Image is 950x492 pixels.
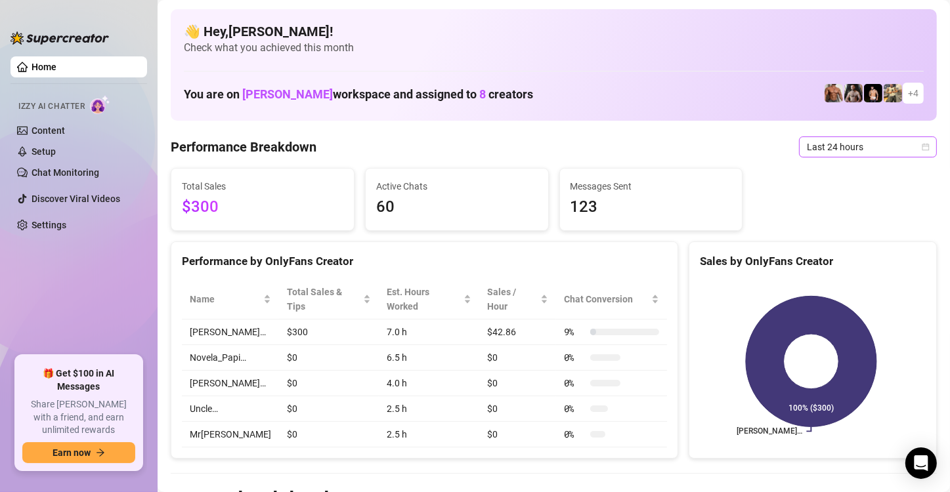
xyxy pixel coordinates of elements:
img: AI Chatter [90,95,110,114]
span: Total Sales & Tips [287,285,360,314]
td: 6.5 h [379,345,479,371]
span: Earn now [53,447,91,458]
img: Novela_Papi [864,84,882,102]
img: Mr [884,84,902,102]
td: Mr[PERSON_NAME] [182,422,279,447]
a: Content [32,125,65,136]
td: $0 [479,396,555,422]
div: Open Intercom Messenger [905,447,937,479]
span: [PERSON_NAME] [242,87,333,101]
span: 8 [479,87,486,101]
span: Sales / Hour [487,285,537,314]
span: Active Chats [376,179,538,194]
span: Messages Sent [571,179,732,194]
td: Uncle… [182,396,279,422]
th: Total Sales & Tips [279,279,379,319]
span: Share [PERSON_NAME] with a friend, and earn unlimited rewards [22,398,135,437]
div: Performance by OnlyFans Creator [182,253,667,270]
td: 2.5 h [379,396,479,422]
button: Earn nowarrow-right [22,442,135,463]
span: Check what you achieved this month [184,41,924,55]
h4: 👋 Hey, [PERSON_NAME] ! [184,22,924,41]
td: $0 [279,422,379,447]
td: [PERSON_NAME]… [182,319,279,345]
span: 0 % [564,427,585,441]
td: [PERSON_NAME]… [182,371,279,396]
span: 0 % [564,401,585,416]
th: Chat Conversion [556,279,667,319]
span: 0 % [564,376,585,390]
td: $0 [279,345,379,371]
td: $300 [279,319,379,345]
th: Name [182,279,279,319]
td: $0 [479,371,555,396]
span: 9 % [564,325,585,339]
text: [PERSON_NAME]… [737,427,802,436]
a: Setup [32,146,56,157]
td: $0 [479,345,555,371]
a: Chat Monitoring [32,167,99,178]
img: logo-BBDzfeDw.svg [11,31,109,45]
td: 2.5 h [379,422,479,447]
span: 🎁 Get $100 in AI Messages [22,367,135,393]
td: $0 [279,396,379,422]
td: 7.0 h [379,319,479,345]
a: Discover Viral Videos [32,194,120,204]
h1: You are on workspace and assigned to creators [184,87,533,102]
span: Izzy AI Chatter [18,100,85,113]
a: Home [32,62,56,72]
th: Sales / Hour [479,279,555,319]
div: Sales by OnlyFans Creator [700,253,926,270]
td: Novela_Papi… [182,345,279,371]
a: Settings [32,220,66,230]
td: $42.86 [479,319,555,345]
span: Total Sales [182,179,343,194]
td: $0 [479,422,555,447]
h4: Performance Breakdown [171,138,316,156]
img: David [825,84,843,102]
div: Est. Hours Worked [387,285,461,314]
td: $0 [279,371,379,396]
span: Chat Conversion [564,292,649,306]
span: arrow-right [96,448,105,457]
span: calendar [922,143,930,151]
span: Last 24 hours [807,137,929,157]
span: 123 [571,195,732,220]
img: Marcus [844,84,863,102]
td: 4.0 h [379,371,479,396]
span: Name [190,292,261,306]
span: 60 [376,195,538,220]
span: 0 % [564,350,585,365]
span: + 4 [908,86,918,100]
span: $300 [182,195,343,220]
